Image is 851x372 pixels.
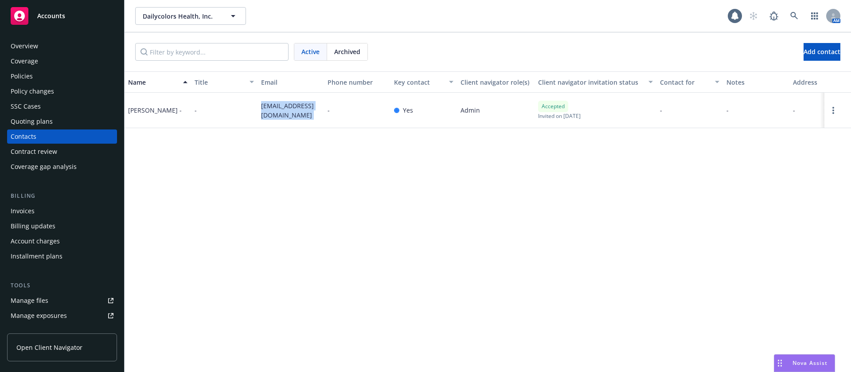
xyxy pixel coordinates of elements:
[7,219,117,233] a: Billing updates
[328,106,330,115] span: -
[195,78,244,87] div: Title
[542,102,565,110] span: Accepted
[11,54,38,68] div: Coverage
[11,324,69,338] div: Manage certificates
[7,281,117,290] div: Tools
[7,99,117,114] a: SSC Cases
[11,309,67,323] div: Manage exposures
[11,249,62,263] div: Installment plans
[390,71,457,93] button: Key contact
[723,71,789,93] button: Notes
[128,78,178,87] div: Name
[324,71,390,93] button: Phone number
[660,106,662,115] span: -
[11,69,33,83] div: Policies
[538,78,643,87] div: Client navigator invitation status
[7,39,117,53] a: Overview
[804,43,840,61] button: Add contact
[261,78,320,87] div: Email
[11,84,54,98] div: Policy changes
[16,343,82,352] span: Open Client Navigator
[726,106,729,115] span: -
[7,54,117,68] a: Coverage
[11,145,57,159] div: Contract review
[7,192,117,200] div: Billing
[656,71,723,93] button: Contact for
[195,106,197,115] span: -
[7,234,117,248] a: Account charges
[11,234,60,248] div: Account charges
[774,354,835,372] button: Nova Assist
[11,204,35,218] div: Invoices
[538,112,581,120] span: Invited on [DATE]
[804,47,840,56] span: Add contact
[37,12,65,20] span: Accounts
[334,47,360,56] span: Archived
[11,160,77,174] div: Coverage gap analysis
[660,78,710,87] div: Contact for
[461,106,480,115] span: Admin
[11,219,55,233] div: Billing updates
[7,84,117,98] a: Policy changes
[394,78,444,87] div: Key contact
[7,145,117,159] a: Contract review
[11,114,53,129] div: Quoting plans
[785,7,803,25] a: Search
[301,47,320,56] span: Active
[11,294,48,308] div: Manage files
[7,294,117,308] a: Manage files
[7,4,117,28] a: Accounts
[125,71,191,93] button: Name
[7,129,117,144] a: Contacts
[11,129,36,144] div: Contacts
[457,71,535,93] button: Client navigator role(s)
[7,309,117,323] a: Manage exposures
[128,106,182,115] div: [PERSON_NAME] -
[726,78,786,87] div: Notes
[793,106,795,115] span: -
[261,101,320,120] span: [EMAIL_ADDRESS][DOMAIN_NAME]
[765,7,783,25] a: Report a Bug
[7,160,117,174] a: Coverage gap analysis
[11,99,41,114] div: SSC Cases
[792,359,828,367] span: Nova Assist
[403,106,413,115] span: Yes
[7,69,117,83] a: Policies
[806,7,824,25] a: Switch app
[7,324,117,338] a: Manage certificates
[135,7,246,25] button: Dailycolors Health, Inc.
[461,78,531,87] div: Client navigator role(s)
[328,78,387,87] div: Phone number
[11,39,38,53] div: Overview
[191,71,258,93] button: Title
[7,204,117,218] a: Invoices
[7,249,117,263] a: Installment plans
[745,7,762,25] a: Start snowing
[143,12,219,21] span: Dailycolors Health, Inc.
[774,355,785,372] div: Drag to move
[135,43,289,61] input: Filter by keyword...
[258,71,324,93] button: Email
[535,71,656,93] button: Client navigator invitation status
[828,105,839,116] a: Open options
[7,114,117,129] a: Quoting plans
